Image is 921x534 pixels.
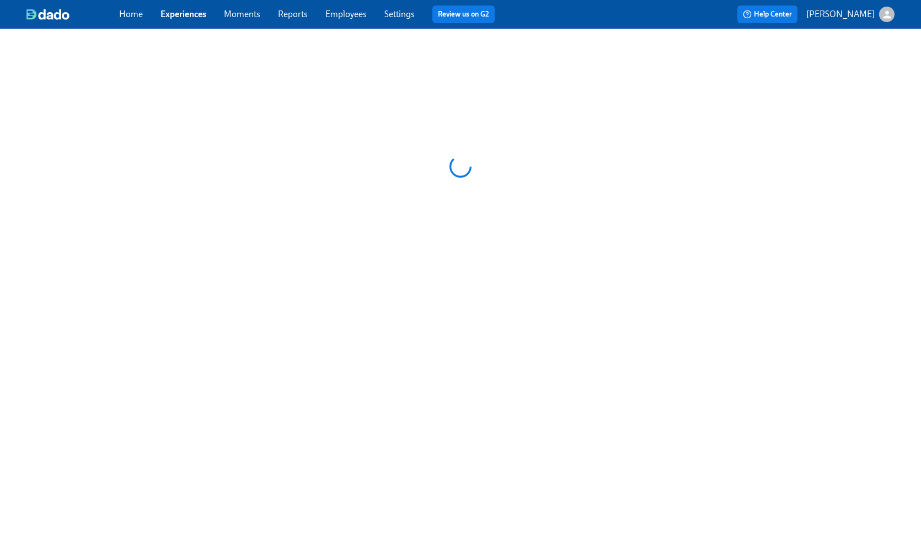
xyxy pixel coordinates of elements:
[737,6,797,23] button: Help Center
[806,7,895,22] button: [PERSON_NAME]
[743,9,792,20] span: Help Center
[278,9,308,19] a: Reports
[325,9,367,19] a: Employees
[806,8,875,20] p: [PERSON_NAME]
[26,9,69,20] img: dado
[432,6,495,23] button: Review us on G2
[384,9,415,19] a: Settings
[119,9,143,19] a: Home
[26,9,119,20] a: dado
[438,9,489,20] a: Review us on G2
[224,9,260,19] a: Moments
[160,9,206,19] a: Experiences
